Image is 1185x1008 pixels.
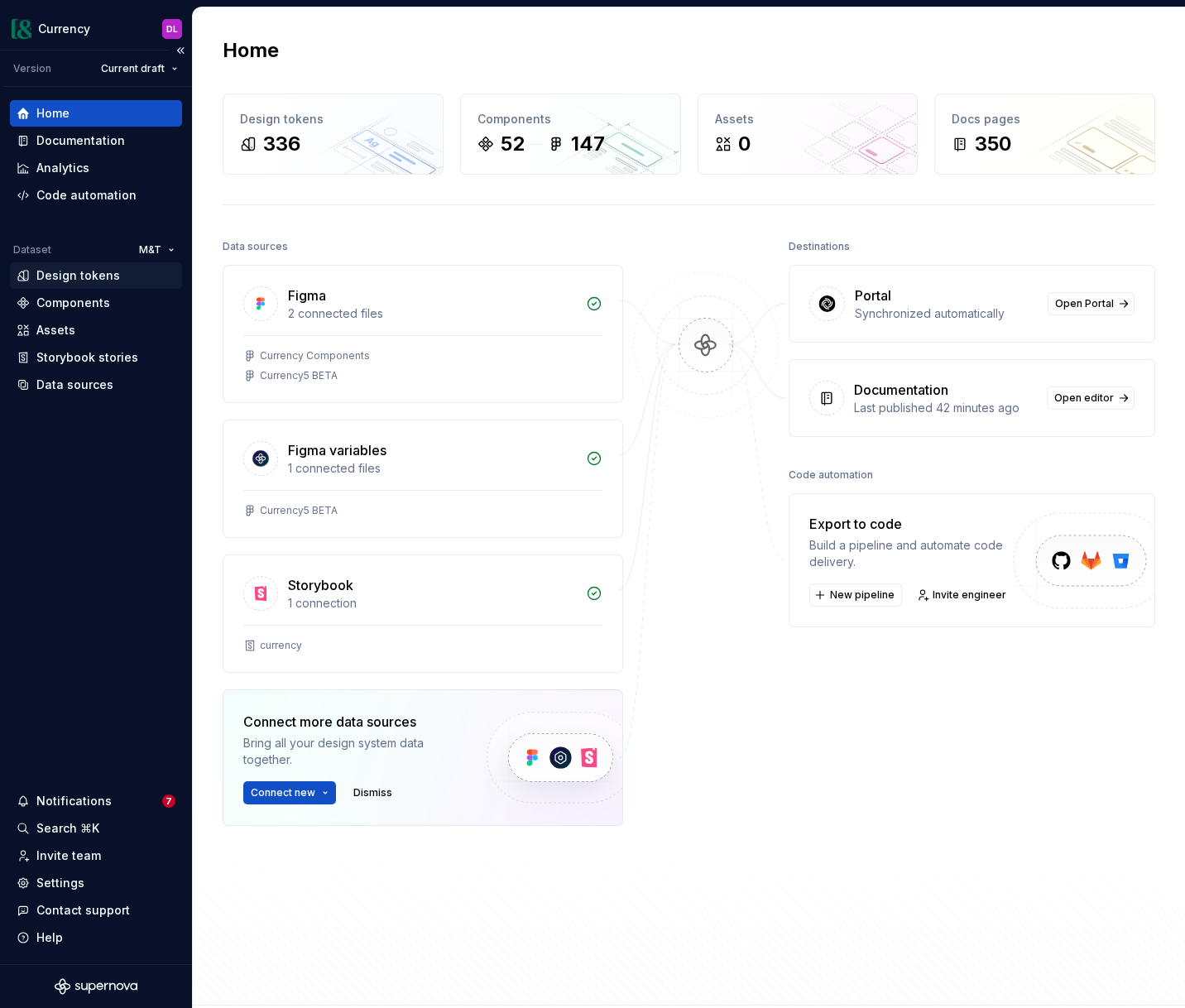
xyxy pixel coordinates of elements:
h2: Home [223,37,279,64]
div: currency [260,639,302,652]
div: Code automation [36,187,137,204]
a: Docs pages350 [934,94,1155,175]
div: Portal [855,286,891,305]
div: 0 [738,131,751,157]
div: Design tokens [36,267,120,284]
a: Assets [10,317,182,343]
img: 77b064d8-59cc-4dbd-8929-60c45737814c.png [12,19,31,39]
a: Analytics [10,155,182,181]
div: Connect more data sources [243,712,458,732]
div: Last published 42 minutes ago [854,400,1037,416]
div: Documentation [854,380,948,400]
a: Assets0 [698,94,919,175]
a: Documentation [10,127,182,154]
span: Open editor [1054,391,1114,405]
button: M&T [132,238,182,262]
div: Invite team [36,847,101,864]
div: Help [36,929,63,946]
div: Currency5 BETA [260,504,338,517]
div: 52 [501,131,525,157]
a: Open editor [1047,386,1135,410]
div: Currency5 BETA [260,369,338,382]
div: 336 [263,131,300,157]
button: Dismiss [346,781,400,804]
span: 7 [162,794,175,808]
div: Components [36,295,110,311]
div: Docs pages [952,111,1138,127]
div: Data sources [36,377,113,393]
a: Storybook stories [10,344,182,371]
div: Settings [36,875,84,891]
a: Settings [10,870,182,896]
a: Components [10,290,182,316]
div: Documentation [36,132,125,149]
div: Version [13,62,51,75]
span: M&T [139,243,161,257]
a: Open Portal [1048,292,1135,315]
a: Figma2 connected filesCurrency ComponentsCurrency5 BETA [223,265,623,403]
div: Design tokens [240,111,426,127]
a: Data sources [10,372,182,398]
button: Search ⌘K [10,815,182,842]
div: Build a pipeline and automate code delivery. [809,537,1015,570]
div: Home [36,105,70,122]
div: Currency [38,21,90,37]
div: Synchronized automatically [855,305,1038,322]
span: Open Portal [1055,297,1114,310]
button: Connect new [243,781,336,804]
div: 2 connected files [288,305,576,322]
div: Components [477,111,664,127]
div: 1 connected files [288,460,576,477]
a: Figma variables1 connected filesCurrency5 BETA [223,420,623,538]
a: Components52147 [460,94,681,175]
div: Figma variables [288,440,386,460]
a: Design tokens [10,262,182,289]
button: Collapse sidebar [169,39,192,62]
div: 1 connection [288,595,576,612]
div: Bring all your design system data together. [243,735,458,768]
a: Storybook1 connectioncurrency [223,554,623,673]
div: Currency Components [260,349,370,362]
a: Code automation [10,182,182,209]
span: Dismiss [353,786,392,799]
div: 350 [975,131,1011,157]
div: Contact support [36,902,130,919]
div: Export to code [809,514,1015,534]
div: Storybook stories [36,349,138,366]
button: Help [10,924,182,951]
a: Invite team [10,842,182,869]
button: New pipeline [809,583,902,607]
button: Contact support [10,897,182,924]
div: Code automation [789,463,873,487]
div: Assets [36,322,75,338]
div: Notifications [36,793,112,809]
div: 147 [571,131,605,157]
span: Invite engineer [933,588,1006,602]
div: Assets [715,111,901,127]
span: Connect new [251,786,315,799]
a: Design tokens336 [223,94,444,175]
div: DL [166,22,178,36]
div: Figma [288,286,326,305]
div: Dataset [13,243,51,257]
div: Search ⌘K [36,820,99,837]
a: Home [10,100,182,127]
div: Destinations [789,235,850,258]
div: Data sources [223,235,288,258]
div: Storybook [288,575,353,595]
span: Current draft [101,62,165,75]
svg: Supernova Logo [55,978,137,995]
button: CurrencyDL [3,11,189,46]
div: Analytics [36,160,89,176]
span: New pipeline [830,588,895,602]
button: Notifications7 [10,788,182,814]
button: Current draft [94,57,185,80]
a: Invite engineer [912,583,1014,607]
